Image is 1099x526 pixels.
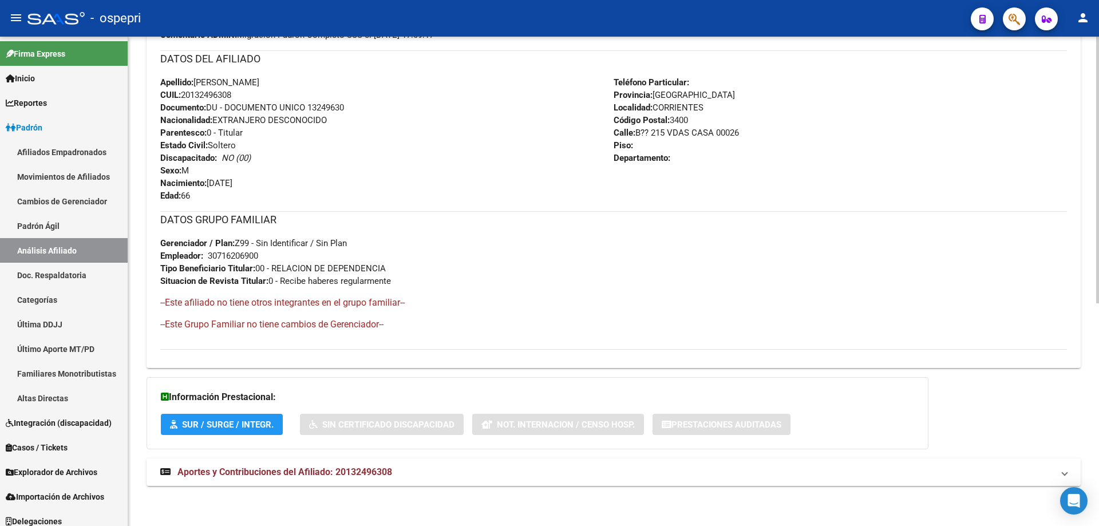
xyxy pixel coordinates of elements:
span: Soltero [160,140,236,151]
span: 00 - RELACION DE DEPENDENCIA [160,263,386,274]
span: Z99 - Sin Identificar / Sin Plan [160,238,347,248]
span: - ospepri [90,6,141,31]
span: Inicio [6,72,35,85]
span: [GEOGRAPHIC_DATA] [614,90,735,100]
span: 66 [160,191,190,201]
strong: Estado Civil: [160,140,208,151]
h4: --Este afiliado no tiene otros integrantes en el grupo familiar-- [160,296,1067,309]
button: Prestaciones Auditadas [653,414,790,435]
mat-icon: person [1076,11,1090,25]
strong: Apellido: [160,77,193,88]
span: M [160,165,189,176]
strong: Calle: [614,128,635,138]
span: Firma Express [6,48,65,60]
span: Explorador de Archivos [6,466,97,478]
strong: CUIL: [160,90,181,100]
strong: Piso: [614,140,633,151]
span: Not. Internacion / Censo Hosp. [497,420,635,430]
mat-icon: menu [9,11,23,25]
span: Casos / Tickets [6,441,68,454]
span: [PERSON_NAME] [160,77,259,88]
strong: Provincia: [614,90,653,100]
strong: Departamento: [614,153,670,163]
button: Not. Internacion / Censo Hosp. [472,414,644,435]
span: CORRIENTES [614,102,703,113]
div: 30716206900 [208,250,258,262]
span: Aportes y Contribuciones del Afiliado: 20132496308 [177,466,392,477]
h3: Información Prestacional: [161,389,914,405]
strong: Nacimiento: [160,178,207,188]
strong: Sexo: [160,165,181,176]
span: B?? 215 VDAS CASA 00026 [614,128,739,138]
h4: --Este Grupo Familiar no tiene cambios de Gerenciador-- [160,318,1067,331]
span: [DATE] [160,178,232,188]
span: Importación de Archivos [6,491,104,503]
strong: Documento: [160,102,206,113]
span: Reportes [6,97,47,109]
button: Sin Certificado Discapacidad [300,414,464,435]
span: DU - DOCUMENTO UNICO 13249630 [160,102,344,113]
strong: Tipo Beneficiario Titular: [160,263,255,274]
span: 0 - Titular [160,128,243,138]
strong: Situacion de Revista Titular: [160,276,268,286]
strong: Parentesco: [160,128,207,138]
strong: Edad: [160,191,181,201]
strong: Comentario ADMIN: [160,30,237,40]
strong: Discapacitado: [160,153,217,163]
span: EXTRANJERO DESCONOCIDO [160,115,327,125]
button: SUR / SURGE / INTEGR. [161,414,283,435]
div: Open Intercom Messenger [1060,487,1088,515]
span: 3400 [614,115,688,125]
span: 0 - Recibe haberes regularmente [160,276,391,286]
strong: Teléfono Particular: [614,77,689,88]
span: Prestaciones Auditadas [671,420,781,430]
strong: Código Postal: [614,115,670,125]
strong: Empleador: [160,251,203,261]
strong: Localidad: [614,102,653,113]
span: 20132496308 [160,90,231,100]
span: Padrón [6,121,42,134]
span: Sin Certificado Discapacidad [322,420,454,430]
strong: Gerenciador / Plan: [160,238,235,248]
i: NO (00) [222,153,251,163]
span: SUR / SURGE / INTEGR. [182,420,274,430]
h3: DATOS DEL AFILIADO [160,51,1067,67]
mat-expansion-panel-header: Aportes y Contribuciones del Afiliado: 20132496308 [147,458,1081,486]
strong: Nacionalidad: [160,115,212,125]
span: Integración (discapacidad) [6,417,112,429]
h3: DATOS GRUPO FAMILIAR [160,212,1067,228]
